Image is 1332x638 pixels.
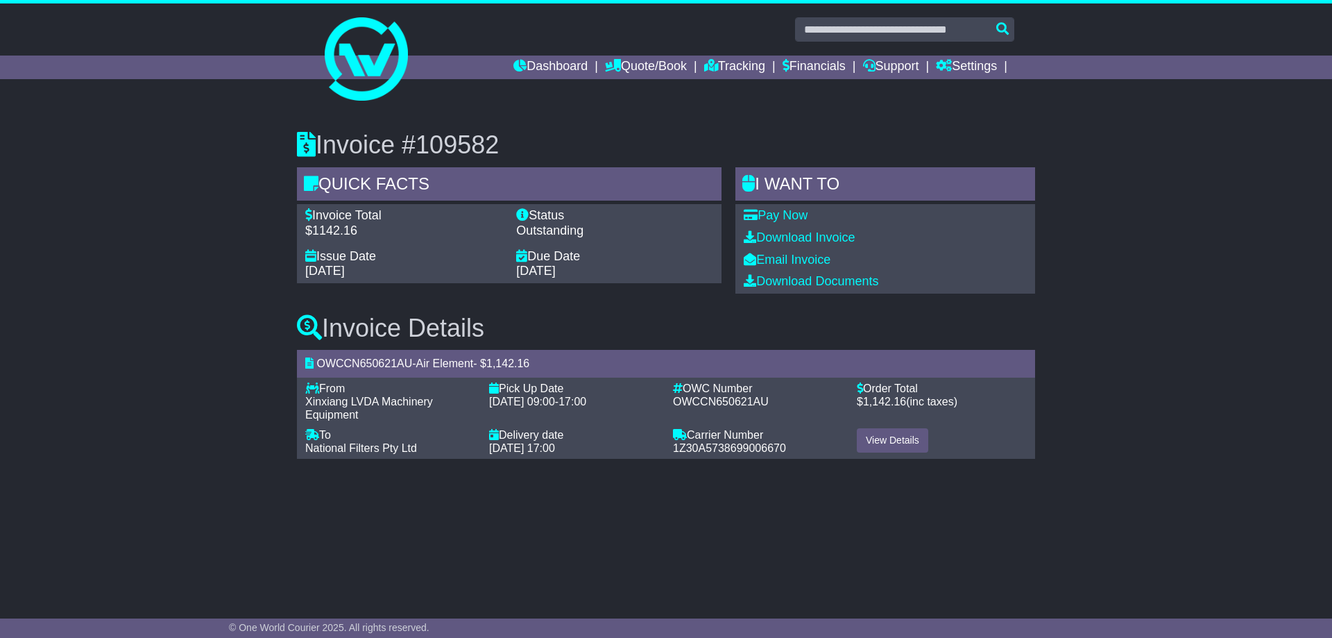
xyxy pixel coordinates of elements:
[516,224,713,239] div: Outstanding
[744,208,808,222] a: Pay Now
[735,167,1035,205] div: I WANT to
[416,358,474,369] span: Air Element
[305,224,502,239] div: $1142.16
[516,264,713,279] div: [DATE]
[857,395,1027,408] div: $ (inc taxes)
[316,358,412,369] span: OWCCN650621AU
[229,622,429,633] span: © One World Courier 2025. All rights reserved.
[297,314,1035,342] h3: Invoice Details
[936,56,997,79] a: Settings
[673,382,843,395] div: OWC Number
[297,167,721,205] div: Quick Facts
[297,131,1035,159] h3: Invoice #109582
[744,230,855,244] a: Download Invoice
[489,428,659,442] div: Delivery date
[704,56,765,79] a: Tracking
[863,396,906,408] span: 1,142.16
[863,56,919,79] a: Support
[516,249,713,265] div: Due Date
[605,56,687,79] a: Quote/Book
[305,208,502,224] div: Invoice Total
[305,264,502,279] div: [DATE]
[513,56,588,79] a: Dashboard
[489,382,659,395] div: Pick Up Date
[489,395,659,408] div: -
[673,428,843,442] div: Carrier Number
[744,253,830,267] a: Email Invoice
[857,382,1027,395] div: Order Total
[305,382,475,395] div: From
[489,442,555,454] span: [DATE] 17:00
[744,274,878,288] a: Download Documents
[305,249,502,265] div: Issue Date
[305,428,475,442] div: To
[516,208,713,224] div: Status
[305,396,433,421] span: Xinxiang LVDA Machinery Equipment
[297,350,1035,377] div: - - $
[305,442,417,454] span: National Filters Pty Ltd
[673,442,786,454] span: 1Z30A5738699006670
[673,396,769,408] span: OWCCN650621AU
[857,428,928,453] a: View Details
[783,56,846,79] a: Financials
[489,396,555,408] span: [DATE] 09:00
[558,396,586,408] span: 17:00
[486,358,529,369] span: 1,142.16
